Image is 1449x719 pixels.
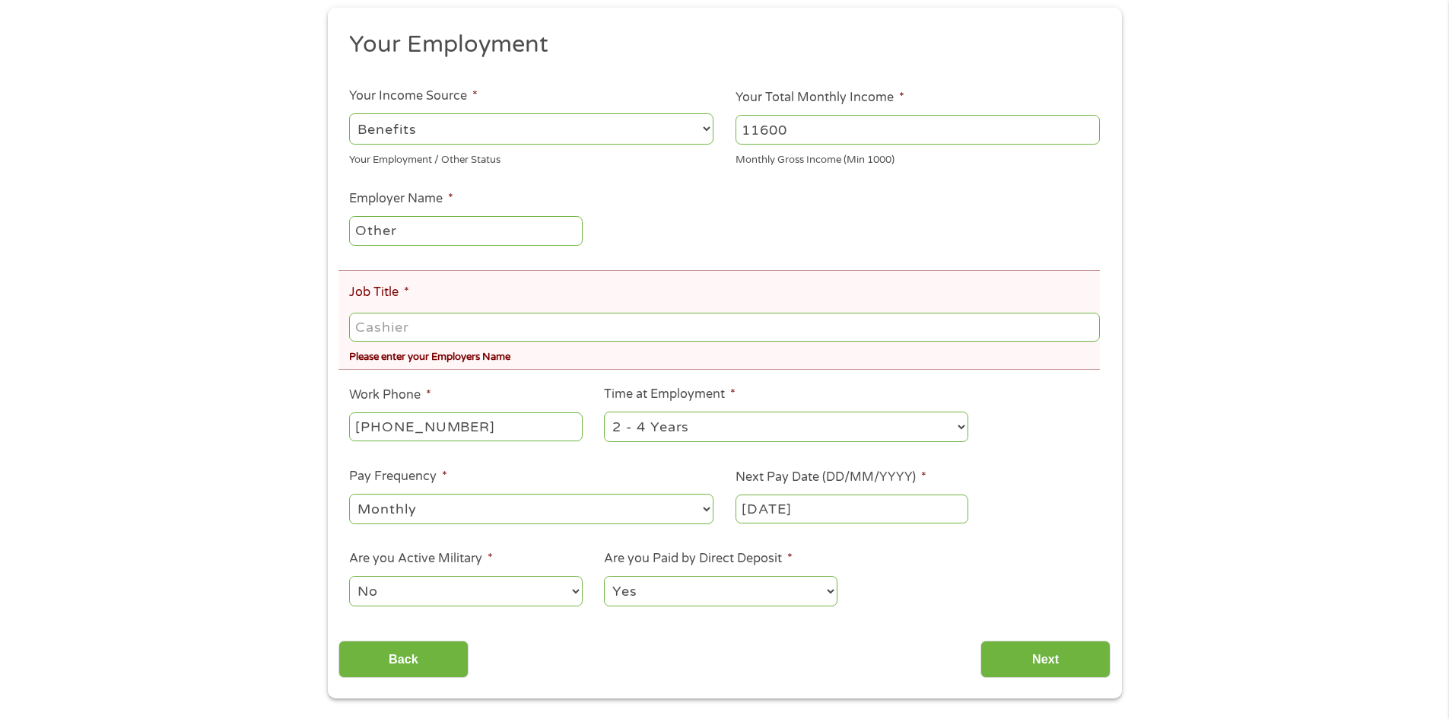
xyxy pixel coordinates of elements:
input: ---Click Here for Calendar --- [736,495,968,523]
div: Please enter your Employers Name [349,345,1099,365]
h2: Your Employment [349,30,1088,60]
label: Your Income Source [349,88,478,104]
label: Time at Employment [604,387,736,402]
label: Employer Name [349,191,453,207]
input: Next [980,641,1111,678]
label: Next Pay Date (DD/MM/YYYY) [736,469,926,485]
input: Cashier [349,313,1099,342]
div: Your Employment / Other Status [349,147,713,167]
label: Are you Active Military [349,551,493,567]
input: Back [338,641,469,678]
input: 1800 [736,115,1100,144]
label: Work Phone [349,387,431,403]
input: (231) 754-4010 [349,412,582,441]
label: Your Total Monthly Income [736,90,904,106]
input: Walmart [349,216,582,245]
div: Monthly Gross Income (Min 1000) [736,147,1100,167]
label: Pay Frequency [349,469,447,485]
label: Are you Paid by Direct Deposit [604,551,793,567]
label: Job Title [349,285,409,301]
